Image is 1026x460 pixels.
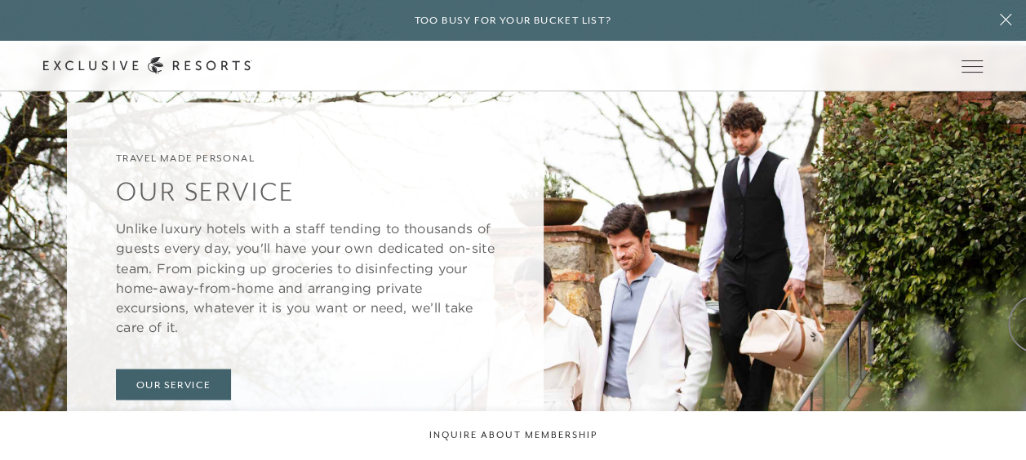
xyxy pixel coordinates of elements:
[415,13,612,29] h6: Too busy for your bucket list?
[962,60,983,72] button: Open navigation
[116,369,231,400] a: Our Service
[116,151,495,166] h6: Travel Made Personal
[116,219,495,336] p: Unlike luxury hotels with a staff tending to thousands of guests every day, you'll have your own ...
[116,174,495,210] h3: Our Service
